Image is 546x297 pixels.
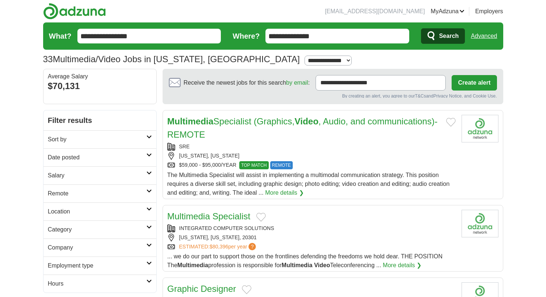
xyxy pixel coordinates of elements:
[48,279,146,288] h2: Hours
[167,172,450,196] span: The Multimedia Specialist will assist in implementing a multimodal communication strategy. This p...
[433,93,462,99] a: Privacy Notice
[44,220,156,238] a: Category
[43,3,106,20] img: Adzuna logo
[239,161,268,169] span: TOP MATCH
[209,244,228,250] span: $80,396
[44,238,156,257] a: Company
[44,130,156,148] a: Sort by
[256,213,266,222] button: Add to favorite jobs
[295,116,319,126] strong: Video
[48,135,146,144] h2: Sort by
[167,284,236,294] a: Graphic Designer
[167,161,456,169] div: $59,000 - $95,000/YEAR
[383,261,421,270] a: More details ❯
[48,79,152,93] div: $70,131
[265,188,304,197] a: More details ❯
[48,171,146,180] h2: Salary
[48,153,146,162] h2: Date posted
[167,116,438,139] a: MultimediaSpecialist (Graphics,Video, Audio, and communications)-REMOTE
[44,166,156,184] a: Salary
[452,75,497,91] button: Create alert
[44,110,156,130] h2: Filter results
[325,7,425,16] li: [EMAIL_ADDRESS][DOMAIN_NAME]
[270,161,293,169] span: REMOTE
[471,29,497,43] a: Advanced
[446,118,456,127] button: Add to favorite jobs
[177,262,208,268] strong: Multimedia
[233,31,260,42] label: Where?
[167,224,456,232] div: INTEGRATED COMPUTER SOLUTIONS
[49,31,72,42] label: What?
[421,28,465,44] button: Search
[48,207,146,216] h2: Location
[242,285,251,294] button: Add to favorite jobs
[314,262,330,268] strong: Video
[48,243,146,252] h2: Company
[179,243,258,251] a: ESTIMATED:$80,396per year?
[167,234,456,241] div: [US_STATE], [US_STATE], 20301
[44,257,156,275] a: Employment type
[44,275,156,293] a: Hours
[475,7,503,16] a: Employers
[48,225,146,234] h2: Category
[44,184,156,202] a: Remote
[44,202,156,220] a: Location
[48,261,146,270] h2: Employment type
[169,93,497,98] div: By creating an alert, you agree to our and , and Cookie Use.
[415,93,426,99] a: T&Cs
[431,7,465,16] a: MyAdzuna
[48,189,146,198] h2: Remote
[439,29,459,43] span: Search
[44,148,156,166] a: Date posted
[167,253,443,268] span: ... we do our part to support those on the frontlines defending the freedoms we hold dear. THE PO...
[167,152,456,160] div: [US_STATE], [US_STATE]
[286,79,308,86] a: by email
[167,116,213,126] strong: Multimedia
[462,115,498,142] img: Company logo
[48,74,152,79] div: Average Salary
[167,143,456,151] div: SRE
[43,53,53,66] span: 33
[43,54,300,64] h1: Multimedia/Video Jobs in [US_STATE], [GEOGRAPHIC_DATA]
[248,243,256,250] span: ?
[462,210,498,237] img: Company logo
[167,211,250,221] a: Multimedia Specialist
[282,262,313,268] strong: Multimedia
[184,78,310,87] span: Receive the newest jobs for this search :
